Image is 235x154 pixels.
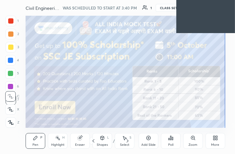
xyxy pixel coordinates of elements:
div: / [113,139,115,143]
div: S [129,136,131,139]
div: C [5,91,19,102]
div: 5 [5,68,19,79]
div: 6 [5,81,19,92]
div: Eraser [75,143,85,146]
div: 3 [6,42,19,52]
div: P [40,136,42,139]
button: CLASS SETTINGS [156,4,192,12]
h4: Civil Engineering Practice Questions [26,5,60,11]
div: Zoom [188,143,197,146]
div: Select [120,143,129,146]
div: 1 [150,6,152,10]
div: H [62,136,65,139]
h5: WAS SCHEDULED TO START AT 3:40 PM [63,5,137,11]
div: 2 [6,29,19,39]
div: Pen [32,143,38,146]
div: Add Slide [141,143,156,146]
div: Poll [168,143,173,146]
div: More [211,143,219,146]
div: X [5,104,19,115]
div: L [107,136,109,139]
div: 4 [5,55,19,66]
div: 1 [6,16,19,26]
div: Highlight [51,143,65,146]
div: Z [6,117,19,128]
div: Shapes [97,143,108,146]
